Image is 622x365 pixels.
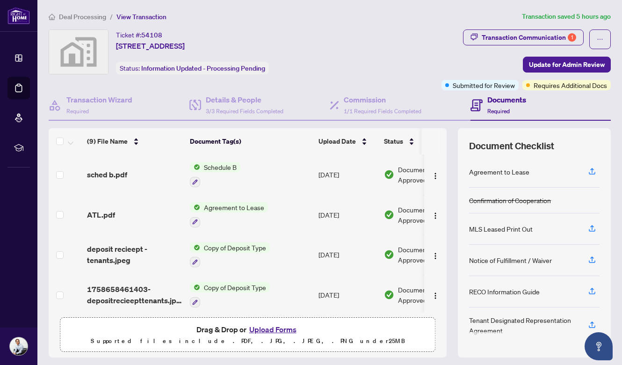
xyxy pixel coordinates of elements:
[190,242,270,268] button: Status IconCopy of Deposit Type
[200,162,240,172] span: Schedule B
[398,285,456,305] span: Document Approved
[469,255,552,265] div: Notice of Fulfillment / Waiver
[141,31,162,39] span: 54108
[200,282,270,292] span: Copy of Deposit Type
[190,282,200,292] img: Status Icon
[384,290,394,300] img: Document Status
[83,128,186,154] th: (9) File Name
[318,136,356,146] span: Upload Date
[432,292,439,299] img: Logo
[141,64,265,73] span: Information Updated - Processing Pending
[529,57,605,72] span: Update for Admin Review
[190,202,268,227] button: Status IconAgreement to Lease
[344,108,421,115] span: 1/1 Required Fields Completed
[246,323,299,336] button: Upload Forms
[585,332,613,360] button: Open asap
[116,62,269,74] div: Status:
[482,30,576,45] div: Transaction Communication
[568,33,576,42] div: 1
[190,242,200,253] img: Status Icon
[469,224,533,234] div: MLS Leased Print Out
[7,7,30,24] img: logo
[487,108,510,115] span: Required
[110,11,113,22] li: /
[469,139,554,153] span: Document Checklist
[487,94,526,105] h4: Documents
[398,164,456,185] span: Document Approved
[87,243,182,266] span: deposit recieept - tenants.jpeg
[10,337,28,355] img: Profile Icon
[432,252,439,260] img: Logo
[597,36,603,43] span: ellipsis
[428,287,443,302] button: Logo
[428,247,443,262] button: Logo
[523,57,611,73] button: Update for Admin Review
[315,195,380,235] td: [DATE]
[190,202,200,212] img: Status Icon
[60,318,435,352] span: Drag & Drop orUpload FormsSupported files include .PDF, .JPG, .JPEG, .PNG under25MB
[116,40,185,51] span: [STREET_ADDRESS]
[200,202,268,212] span: Agreement to Lease
[190,282,270,307] button: Status IconCopy of Deposit Type
[384,249,394,260] img: Document Status
[384,210,394,220] img: Document Status
[315,235,380,275] td: [DATE]
[66,336,429,347] p: Supported files include .PDF, .JPG, .JPEG, .PNG under 25 MB
[196,323,299,336] span: Drag & Drop or
[315,154,380,195] td: [DATE]
[190,162,200,172] img: Status Icon
[315,128,380,154] th: Upload Date
[534,80,607,90] span: Requires Additional Docs
[463,29,584,45] button: Transaction Communication1
[384,136,403,146] span: Status
[398,204,456,225] span: Document Approved
[206,108,283,115] span: 3/3 Required Fields Completed
[469,315,577,336] div: Tenant Designated Representation Agreement
[206,94,283,105] h4: Details & People
[186,128,315,154] th: Document Tag(s)
[469,286,540,297] div: RECO Information Guide
[59,13,106,21] span: Deal Processing
[190,162,240,187] button: Status IconSchedule B
[66,94,132,105] h4: Transaction Wizard
[116,13,166,21] span: View Transaction
[428,207,443,222] button: Logo
[87,284,182,306] span: 1758658461403-depositrecieepttenants.jpeg
[49,30,108,74] img: svg%3e
[87,136,128,146] span: (9) File Name
[469,167,529,177] div: Agreement to Lease
[116,29,162,40] div: Ticket #:
[87,209,115,220] span: ATL.pdf
[87,169,127,180] span: sched b.pdf
[344,94,421,105] h4: Commission
[453,80,515,90] span: Submitted for Review
[432,172,439,180] img: Logo
[49,14,55,20] span: home
[200,242,270,253] span: Copy of Deposit Type
[384,169,394,180] img: Document Status
[380,128,460,154] th: Status
[66,108,89,115] span: Required
[522,11,611,22] article: Transaction saved 5 hours ago
[432,212,439,219] img: Logo
[315,275,380,315] td: [DATE]
[428,167,443,182] button: Logo
[469,195,551,205] div: Confirmation of Cooperation
[398,244,456,265] span: Document Approved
